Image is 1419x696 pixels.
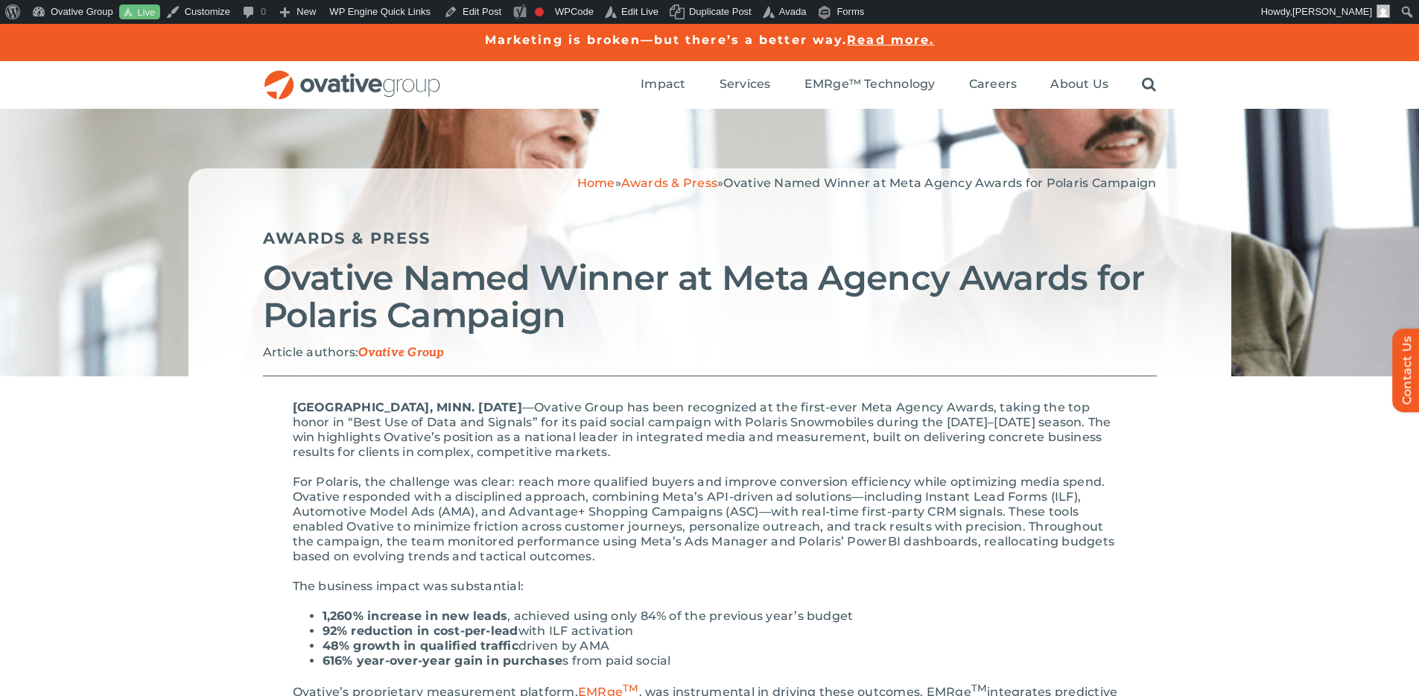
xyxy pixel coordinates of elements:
[1050,77,1108,92] span: About Us
[723,176,1156,190] span: Ovative Named Winner at Meta Agency Awards for Polaris Campaign
[621,176,717,190] a: Awards & Press
[969,77,1018,92] span: Careers
[804,77,936,93] a: EMRge™ Technology
[804,77,936,92] span: EMRge™ Technology
[485,33,848,47] a: Marketing is broken—but there’s a better way.
[641,61,1156,109] nav: Menu
[293,475,1127,564] p: For Polaris, the challenge was clear: reach more qualified buyers and improve conversion efficien...
[720,77,771,93] a: Services
[323,609,508,623] strong: 1,260% increase in new leads
[1292,6,1372,17] span: [PERSON_NAME]
[358,346,444,360] span: Ovative Group
[263,259,1157,334] h2: Ovative Named Winner at Meta Agency Awards for Polaris Campaign
[323,654,1127,668] li: s from paid social
[263,345,1157,361] p: Article authors:
[323,639,1127,654] li: driven by AMA
[641,77,685,93] a: Impact
[323,624,518,638] strong: 92% reduction in cost-per-lead
[969,77,1018,93] a: Careers
[577,176,615,190] a: Home
[522,400,534,414] span: —
[119,4,160,20] a: Live
[323,609,1127,624] li: , achieved using only 84% of the previous year’s budget
[971,682,987,694] sup: TM
[1050,77,1108,93] a: About Us
[293,400,522,414] span: [GEOGRAPHIC_DATA], MINN. [DATE]
[847,33,934,47] a: Read more.
[293,579,1127,594] p: The business impact was substantial:
[623,682,638,694] sup: TM
[323,624,1127,639] li: with ILF activation
[323,639,518,653] strong: 48% growth in qualified traffic
[263,69,442,83] a: OG_Full_horizontal_RGB
[577,176,1157,190] span: » »
[293,400,1127,460] p: Ovative Group has been recognized at the first-ever Meta Agency Awards, taking the top honor in “...
[720,77,771,92] span: Services
[323,654,563,668] strong: 616% year-over-year gain in purchase
[535,7,544,16] div: Focus keyphrase not set
[263,229,431,247] a: Awards & Press
[1142,77,1156,93] a: Search
[641,77,685,92] span: Impact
